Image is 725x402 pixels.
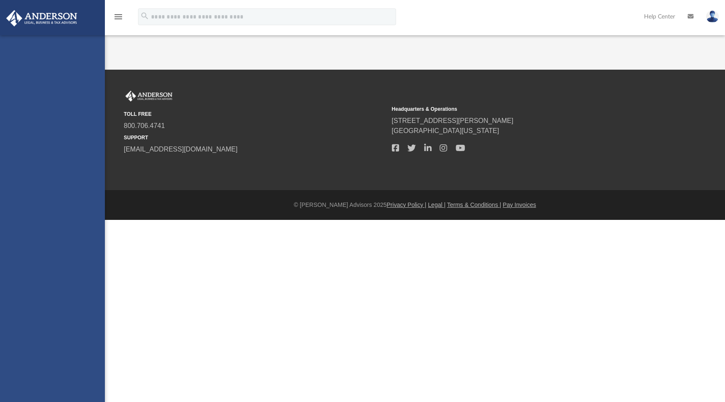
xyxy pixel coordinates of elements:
[706,10,719,23] img: User Pic
[4,10,80,26] img: Anderson Advisors Platinum Portal
[124,110,386,118] small: TOLL FREE
[503,201,536,208] a: Pay Invoices
[447,201,501,208] a: Terms & Conditions |
[124,146,237,153] a: [EMAIL_ADDRESS][DOMAIN_NAME]
[124,122,165,129] a: 800.706.4741
[392,105,654,113] small: Headquarters & Operations
[140,11,149,21] i: search
[113,16,123,22] a: menu
[392,127,499,134] a: [GEOGRAPHIC_DATA][US_STATE]
[113,12,123,22] i: menu
[428,201,446,208] a: Legal |
[105,201,725,209] div: © [PERSON_NAME] Advisors 2025
[392,117,514,124] a: [STREET_ADDRESS][PERSON_NAME]
[124,91,174,102] img: Anderson Advisors Platinum Portal
[387,201,427,208] a: Privacy Policy |
[124,134,386,141] small: SUPPORT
